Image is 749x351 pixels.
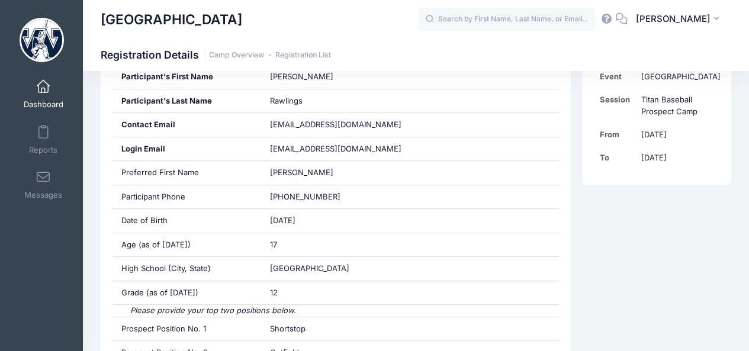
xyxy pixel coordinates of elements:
td: To [600,146,636,169]
span: [DATE] [270,215,295,225]
span: [PHONE_NUMBER] [270,192,340,201]
div: Date of Birth [112,209,262,233]
span: Reports [29,145,57,155]
div: Participant Phone [112,185,262,209]
td: Titan Baseball Prospect Camp [635,88,721,123]
span: Messages [24,191,62,201]
div: Participant's Last Name [112,89,262,113]
div: High School (City, State) [112,257,262,281]
img: Westminster College [20,18,64,62]
div: Login Email [112,137,262,161]
span: [PERSON_NAME] [270,168,333,177]
td: Event [600,65,636,88]
div: Age (as of [DATE]) [112,233,262,257]
span: Rawlings [270,96,303,105]
a: Registration List [275,51,331,60]
span: 17 [270,240,277,249]
td: [DATE] [635,146,721,169]
span: Shortstop [270,324,306,333]
div: Participant's First Name [112,65,262,89]
span: 12 [270,288,278,297]
a: Reports [15,119,72,160]
a: Dashboard [15,73,72,115]
div: Grade (as of [DATE]) [112,281,262,305]
a: Messages [15,164,72,205]
h1: Registration Details [101,49,331,61]
div: Prospect Position No. 1 [112,317,262,341]
span: Dashboard [24,100,63,110]
h1: [GEOGRAPHIC_DATA] [101,6,242,33]
span: [PERSON_NAME] [270,72,333,81]
td: [GEOGRAPHIC_DATA] [635,65,721,88]
td: From [600,123,636,146]
span: [EMAIL_ADDRESS][DOMAIN_NAME] [270,143,418,155]
span: [EMAIL_ADDRESS][DOMAIN_NAME] [270,120,401,129]
input: Search by First Name, Last Name, or Email... [418,8,596,31]
div: Preferred First Name [112,161,262,185]
div: Please provide your top two positions below. [112,305,560,317]
div: Contact Email [112,113,262,137]
td: Session [600,88,636,123]
span: [GEOGRAPHIC_DATA] [270,263,349,273]
button: [PERSON_NAME] [628,6,731,33]
a: Camp Overview [209,51,264,60]
span: [PERSON_NAME] [635,12,710,25]
td: [DATE] [635,123,721,146]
